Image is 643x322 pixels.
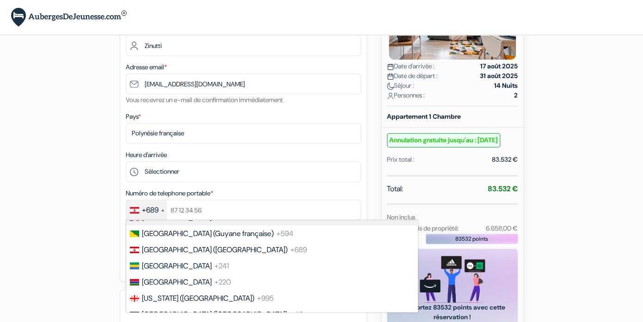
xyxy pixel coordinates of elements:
div: +689 [142,205,159,216]
span: +33 [214,213,227,222]
span: Séjour : [387,81,414,91]
img: AubergesDeJeunesse.com [11,8,127,27]
small: 6.658,00 € [485,224,517,232]
span: +594 [276,229,294,238]
span: +241 [214,261,229,271]
label: Adresse email [126,62,167,72]
span: Total: [387,183,403,194]
small: Taxes et frais de propriété: [387,224,459,232]
input: Entrer adresse e-mail [126,73,361,94]
ul: List of countries [126,220,418,312]
label: Heure d'arrivée [126,150,167,160]
img: user_icon.svg [387,92,394,99]
strong: 17 août 2025 [480,61,518,71]
span: Date d'arrivée : [387,61,435,71]
input: Entrer le nom de famille [126,35,361,56]
img: gift_card_hero_new.png [420,256,485,303]
small: Vous recevrez un e-mail de confirmation immédiatement [126,96,283,104]
span: Date de départ : [387,71,438,81]
small: Non inclus [387,213,415,221]
small: Annulation gratuite jusqu'au : [DATE] [387,133,500,147]
b: Appartement 1 Chambre [387,112,461,121]
span: [US_STATE] ([GEOGRAPHIC_DATA]) [142,293,254,303]
span: Personnes : [387,91,425,100]
img: calendar.svg [387,73,394,80]
div: Prix total : [387,155,415,164]
label: Numéro de telephone portable [126,188,213,198]
label: Pays [126,112,141,122]
strong: 31 août 2025 [480,71,518,81]
span: [GEOGRAPHIC_DATA] [142,213,212,222]
span: Remportez 83532 points avec cette réservation ! [398,303,507,322]
span: +995 [257,293,274,303]
img: calendar.svg [387,63,394,70]
strong: 83.532 € [488,184,518,194]
input: 87 12 34 56 [126,200,361,220]
strong: 14 Nuits [494,81,518,91]
span: [GEOGRAPHIC_DATA] [142,277,212,287]
span: [GEOGRAPHIC_DATA] ([GEOGRAPHIC_DATA]) [142,310,288,319]
div: French Polynesia (Polynésie française): +689 [126,200,167,220]
img: moon.svg [387,83,394,90]
strong: 2 [514,91,518,100]
span: [GEOGRAPHIC_DATA] [142,261,212,271]
span: +220 [214,277,231,287]
span: 83532 points [455,235,488,243]
span: +49 [290,310,303,319]
span: +689 [290,245,307,255]
span: [GEOGRAPHIC_DATA] (Guyane française) [142,229,274,238]
div: 83.532 € [492,155,518,164]
span: [GEOGRAPHIC_DATA] ([GEOGRAPHIC_DATA]) [142,245,288,255]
